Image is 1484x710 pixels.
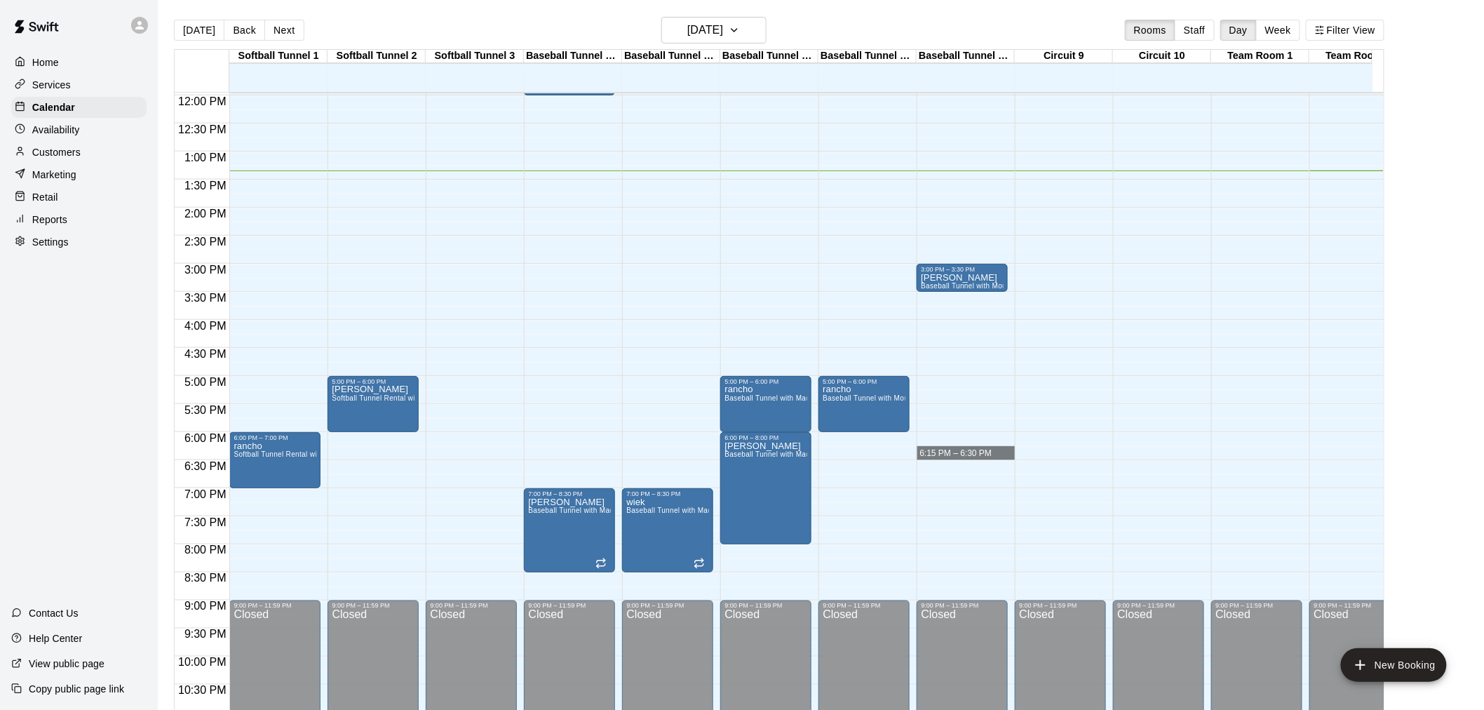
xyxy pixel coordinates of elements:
span: 12:00 PM [175,95,229,107]
span: 6:30 PM [181,460,230,472]
span: Softball Tunnel Rental with Machine [332,394,452,402]
button: Staff [1175,20,1215,41]
div: 5:00 PM – 6:00 PM [724,378,807,385]
span: 9:00 PM [181,601,230,612]
button: [DATE] [174,20,224,41]
div: 9:00 PM – 11:59 PM [1215,603,1298,610]
div: 7:00 PM – 8:30 PM: weik [524,488,615,572]
div: 7:00 PM – 8:30 PM [528,490,611,497]
p: Home [32,55,59,69]
span: 6:15 PM – 6:30 PM [919,448,992,458]
span: 1:30 PM [181,180,230,192]
a: Availability [11,119,147,140]
h6: [DATE] [687,20,723,40]
span: 7:30 PM [181,516,230,528]
div: Circuit 9 [1015,50,1113,63]
p: Contact Us [29,606,79,620]
div: 6:00 PM – 8:00 PM [724,434,807,441]
div: 7:00 PM – 8:30 PM [626,490,709,497]
button: add [1341,648,1447,682]
span: 12:30 PM [175,123,229,135]
div: 9:00 PM – 11:59 PM [234,603,316,610]
div: 9:00 PM – 11:59 PM [1019,603,1102,610]
p: Marketing [32,168,76,182]
div: Circuit 10 [1113,50,1211,63]
div: 6:00 PM – 8:00 PM: brian [720,432,811,544]
p: Copy public page link [29,682,124,696]
button: Back [224,20,265,41]
div: 5:00 PM – 6:00 PM [823,378,905,385]
a: Home [11,52,147,73]
div: Softball Tunnel 1 [229,50,328,63]
div: 6:00 PM – 7:00 PM [234,434,316,441]
span: 3:00 PM [181,264,230,276]
div: 5:00 PM – 6:00 PM: canale [328,376,419,432]
span: 7:00 PM [181,488,230,500]
span: 2:00 PM [181,208,230,220]
span: 5:30 PM [181,404,230,416]
span: Baseball Tunnel with Machine [626,507,726,514]
div: 9:00 PM – 11:59 PM [626,603,709,610]
p: Help Center [29,631,82,645]
div: Team Room 2 [1309,50,1408,63]
div: 7:00 PM – 8:30 PM: wiek [622,488,713,572]
div: Team Room 1 [1211,50,1309,63]
div: Baseball Tunnel 8 (Mound) [917,50,1015,63]
div: 6:00 PM – 7:00 PM: rancho [229,432,321,488]
button: [DATE] [661,17,767,43]
a: Marketing [11,164,147,185]
span: Baseball Tunnel with Machine [528,507,628,514]
div: 9:00 PM – 11:59 PM [528,603,611,610]
span: Baseball Tunnel with Machine [724,450,824,458]
p: Retail [32,190,58,204]
span: 9:30 PM [181,629,230,641]
span: 5:00 PM [181,376,230,388]
div: 5:00 PM – 6:00 PM: rancho [818,376,910,432]
span: 6:00 PM [181,432,230,444]
span: Baseball Tunnel with Mound [823,394,917,402]
button: Filter View [1306,20,1384,41]
a: Customers [11,142,147,163]
button: Week [1256,20,1300,41]
a: Retail [11,187,147,208]
span: 3:30 PM [181,292,230,304]
span: 4:00 PM [181,320,230,332]
p: Calendar [32,100,75,114]
a: Reports [11,209,147,230]
p: Availability [32,123,80,137]
button: Day [1220,20,1257,41]
div: 5:00 PM – 6:00 PM [332,378,414,385]
span: 10:30 PM [175,685,229,697]
span: 8:30 PM [181,572,230,584]
a: Settings [11,232,147,253]
div: 9:00 PM – 11:59 PM [823,603,905,610]
div: 5:00 PM – 6:00 PM: rancho [720,376,811,432]
div: Softball Tunnel 2 [328,50,426,63]
div: 9:00 PM – 11:59 PM [1314,603,1396,610]
div: Baseball Tunnel 4 (Machine) [524,50,622,63]
div: Baseball Tunnel 5 (Machine) [622,50,720,63]
span: Softball Tunnel Rental with Machine [234,450,353,458]
a: Services [11,74,147,95]
p: Services [32,78,71,92]
div: 9:00 PM – 11:59 PM [1117,603,1200,610]
div: 9:00 PM – 11:59 PM [332,603,414,610]
div: Softball Tunnel 3 [426,50,524,63]
span: Recurring event [595,558,607,569]
span: 1:00 PM [181,152,230,163]
p: View public page [29,657,104,671]
a: Calendar [11,97,147,118]
div: Baseball Tunnel 6 (Machine) [720,50,818,63]
div: 9:00 PM – 11:59 PM [724,603,807,610]
span: 8:00 PM [181,544,230,556]
p: Customers [32,145,81,159]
